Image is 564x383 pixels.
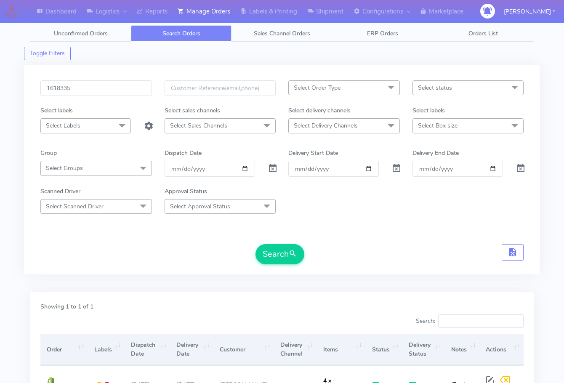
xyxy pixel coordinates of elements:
[416,314,524,328] label: Search:
[40,149,57,157] label: Group
[288,106,351,115] label: Select delivery channels
[125,334,170,365] th: Dispatch Date: activate to sort column ascending
[165,149,202,157] label: Dispatch Date
[445,334,479,365] th: Notes: activate to sort column ascending
[438,314,524,328] input: Search:
[88,334,124,365] th: Labels: activate to sort column ascending
[24,47,71,60] button: Toggle Filters
[170,202,230,210] span: Select Approval Status
[274,334,317,365] th: Delivery Channel: activate to sort column ascending
[40,187,80,196] label: Scanned Driver
[40,106,73,115] label: Select labels
[497,3,561,20] button: [PERSON_NAME]
[288,149,338,157] label: Delivery Start Date
[402,334,445,365] th: Delivery Status: activate to sort column ascending
[162,29,200,37] span: Search Orders
[46,164,83,172] span: Select Groups
[412,106,445,115] label: Select labels
[365,334,402,365] th: Status: activate to sort column ascending
[46,202,104,210] span: Select Scanned Driver
[468,29,498,37] span: Orders List
[170,122,227,130] span: Select Sales Channels
[40,334,88,365] th: Order: activate to sort column ascending
[213,334,274,365] th: Customer: activate to sort column ascending
[418,122,458,130] span: Select Box size
[254,29,310,37] span: Sales Channel Orders
[165,80,276,96] input: Customer Reference(email,phone)
[46,122,80,130] span: Select Labels
[54,29,108,37] span: Unconfirmed Orders
[294,84,341,92] span: Select Order Type
[165,106,220,115] label: Select sales channels
[412,149,459,157] label: Delivery End Date
[30,25,534,42] ul: Tabs
[479,334,524,365] th: Actions: activate to sort column ascending
[40,80,152,96] input: Order Id
[165,187,207,196] label: Approval Status
[170,334,213,365] th: Delivery Date: activate to sort column ascending
[40,302,93,311] label: Showing 1 to 1 of 1
[294,122,358,130] span: Select Delivery Channels
[255,244,304,264] button: Search
[317,334,366,365] th: Items: activate to sort column ascending
[418,84,452,92] span: Select status
[367,29,398,37] span: ERP Orders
